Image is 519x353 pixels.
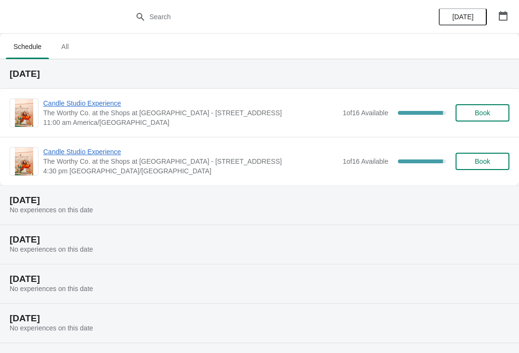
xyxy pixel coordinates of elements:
button: [DATE] [439,8,487,25]
span: Book [475,158,490,165]
img: Candle Studio Experience | The Worthy Co. at the Shops at Clearfork - 5008 Gage Ave. | 11:00 am A... [15,99,34,127]
span: Candle Studio Experience [43,98,338,108]
span: 1 of 16 Available [343,158,388,165]
span: 1 of 16 Available [343,109,388,117]
img: Candle Studio Experience | The Worthy Co. at the Shops at Clearfork - 5008 Gage Ave. | 4:30 pm Am... [15,147,34,175]
h2: [DATE] [10,195,509,205]
span: All [53,38,77,55]
h2: [DATE] [10,314,509,323]
input: Search [149,8,389,25]
h2: [DATE] [10,235,509,244]
span: [DATE] [452,13,473,21]
span: No experiences on this date [10,206,93,214]
span: Book [475,109,490,117]
h2: [DATE] [10,274,509,284]
span: 11:00 am America/[GEOGRAPHIC_DATA] [43,118,338,127]
span: The Worthy Co. at the Shops at [GEOGRAPHIC_DATA] - [STREET_ADDRESS] [43,157,338,166]
button: Book [456,104,509,122]
button: Book [456,153,509,170]
h2: [DATE] [10,69,509,79]
span: No experiences on this date [10,285,93,292]
span: The Worthy Co. at the Shops at [GEOGRAPHIC_DATA] - [STREET_ADDRESS] [43,108,338,118]
span: No experiences on this date [10,324,93,332]
span: 4:30 pm [GEOGRAPHIC_DATA]/[GEOGRAPHIC_DATA] [43,166,338,176]
span: Schedule [6,38,49,55]
span: Candle Studio Experience [43,147,338,157]
span: No experiences on this date [10,245,93,253]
